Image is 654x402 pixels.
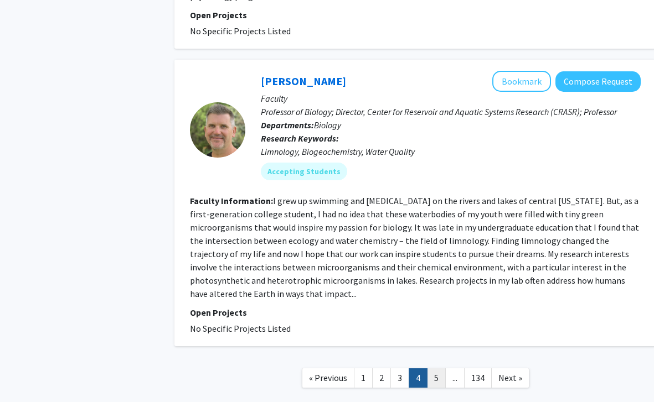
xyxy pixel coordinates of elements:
span: No Specific Projects Listed [190,323,291,334]
iframe: Chat [8,352,47,394]
div: Limnology, Biogeochemistry, Water Quality [261,145,641,158]
b: Departments: [261,119,314,130]
span: Next » [498,372,522,383]
span: Biology [314,119,341,130]
p: Professor of Biology; Director, Center for Reservoir and Aquatic Systems Research (CRASR); Professor [261,105,641,118]
button: Add Thad Scott to Bookmarks [492,71,551,92]
a: 134 [464,368,492,388]
a: 5 [427,368,446,388]
span: ... [452,372,457,383]
p: Open Projects [190,306,641,319]
fg-read-more: I grew up swimming and [MEDICAL_DATA] on the rivers and lakes of central [US_STATE]. But, as a fi... [190,195,639,299]
a: [PERSON_NAME] [261,74,346,88]
span: « Previous [309,372,347,383]
button: Compose Request to Thad Scott [555,71,641,92]
a: 3 [390,368,409,388]
b: Research Keywords: [261,133,339,144]
b: Faculty Information: [190,195,273,206]
a: Next [491,368,529,388]
a: 2 [372,368,391,388]
a: 4 [409,368,428,388]
span: No Specific Projects Listed [190,25,291,36]
a: 1 [354,368,373,388]
a: Previous [302,368,354,388]
mat-chip: Accepting Students [261,163,347,180]
p: Faculty [261,92,641,105]
p: Open Projects [190,8,641,22]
